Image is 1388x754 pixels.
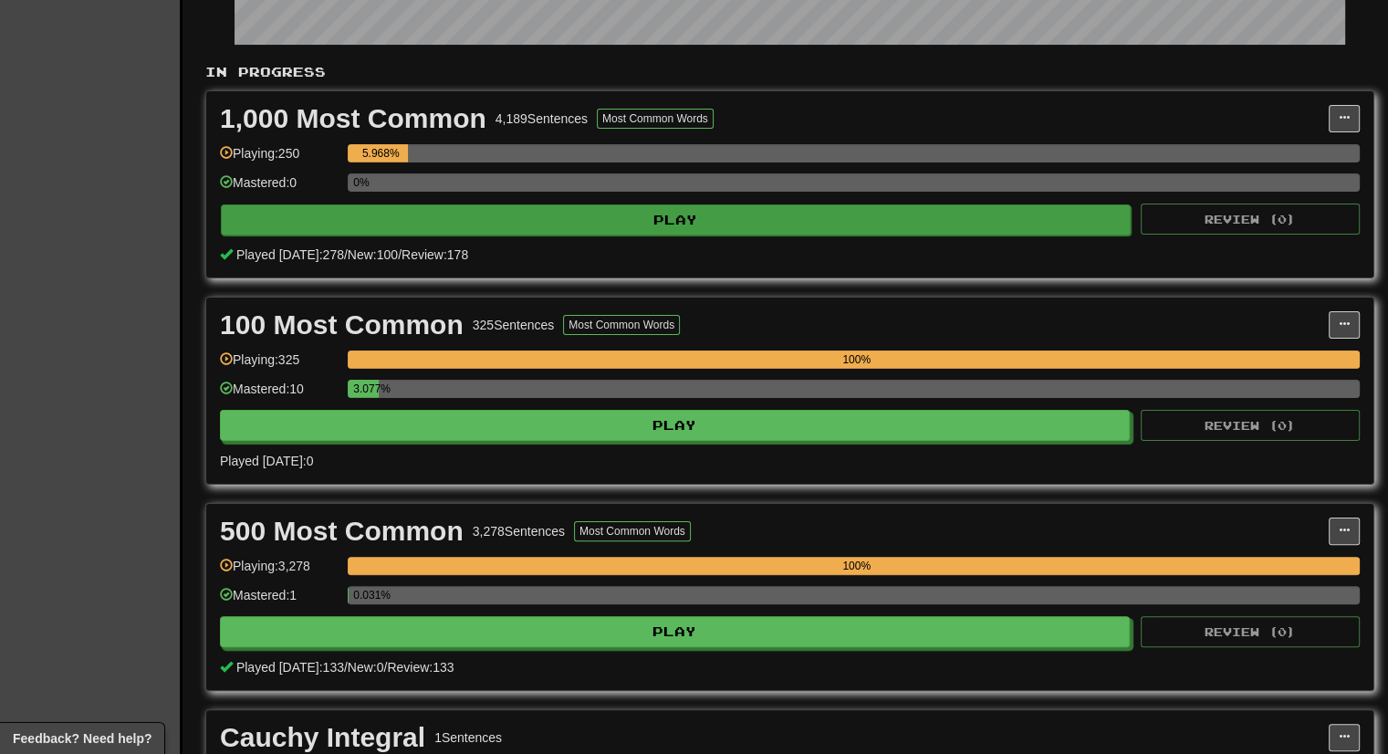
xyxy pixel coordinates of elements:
[236,660,344,675] span: Played [DATE]: 133
[220,616,1130,647] button: Play
[384,660,388,675] span: /
[205,63,1374,81] p: In Progress
[1141,410,1360,441] button: Review (0)
[353,380,379,398] div: 3.077%
[220,144,339,174] div: Playing: 250
[597,109,714,129] button: Most Common Words
[220,724,425,751] div: Cauchy Integral
[220,557,339,587] div: Playing: 3,278
[353,351,1360,369] div: 100%
[220,351,339,381] div: Playing: 325
[220,454,313,468] span: Played [DATE]: 0
[220,311,464,339] div: 100 Most Common
[344,247,348,262] span: /
[13,729,151,748] span: Open feedback widget
[496,110,588,128] div: 4,189 Sentences
[348,660,384,675] span: New: 0
[473,522,565,540] div: 3,278 Sentences
[221,204,1131,236] button: Play
[348,247,398,262] span: New: 100
[236,247,344,262] span: Played [DATE]: 278
[353,144,408,162] div: 5.968%
[220,586,339,616] div: Mastered: 1
[344,660,348,675] span: /
[220,105,486,132] div: 1,000 Most Common
[1141,616,1360,647] button: Review (0)
[387,660,454,675] span: Review: 133
[353,557,1360,575] div: 100%
[398,247,402,262] span: /
[563,315,680,335] button: Most Common Words
[473,316,555,334] div: 325 Sentences
[220,410,1130,441] button: Play
[434,728,502,747] div: 1 Sentences
[402,247,468,262] span: Review: 178
[220,518,464,545] div: 500 Most Common
[220,380,339,410] div: Mastered: 10
[1141,204,1360,235] button: Review (0)
[574,521,691,541] button: Most Common Words
[220,173,339,204] div: Mastered: 0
